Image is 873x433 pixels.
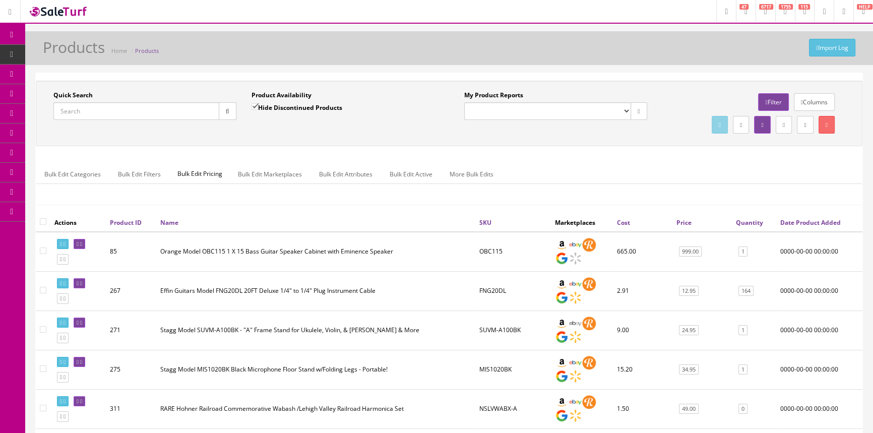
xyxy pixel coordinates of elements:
img: amazon [555,356,569,369]
label: Product Availability [252,91,311,100]
label: Hide Discontinued Products [252,102,342,112]
img: reverb [582,317,596,330]
td: 0000-00-00 00:00:00 [776,350,862,389]
td: SUVM-A100BK [475,311,551,350]
a: 49.00 [679,404,699,414]
img: ebay [569,395,582,409]
a: 34.95 [679,364,699,375]
img: google_shopping [555,252,569,265]
a: Date Product Added [780,218,841,227]
td: 1.50 [613,389,672,428]
a: Bulk Edit Active [382,164,441,184]
a: Cost [617,218,630,227]
a: Import Log [809,39,855,56]
label: My Product Reports [464,91,523,100]
td: NSLVWABX-A [475,389,551,428]
a: Products [135,47,159,54]
a: 24.95 [679,325,699,336]
a: 0 [738,404,747,414]
td: 2.91 [613,271,672,311]
img: google_shopping [555,291,569,304]
a: 1 [738,364,747,375]
img: reverb [582,277,596,291]
img: amazon [555,317,569,330]
td: 85 [106,232,156,272]
td: 311 [106,389,156,428]
span: 47 [739,4,749,10]
td: RARE Hohner Railroad Commemorative Wabash /Lehigh Valley Railroad Harmonica Set [156,389,475,428]
a: Quantity [736,218,763,227]
img: reverb [582,356,596,369]
img: walmart [569,369,582,383]
td: Orange Model OBC115 1 X 15 Bass Guitar Speaker Cabinet with Eminence Speaker [156,232,475,272]
td: 0000-00-00 00:00:00 [776,271,862,311]
h1: Products [43,39,105,55]
td: 15.20 [613,350,672,389]
a: Price [676,218,692,227]
span: 6717 [759,4,773,10]
img: reverb [582,395,596,409]
td: Stagg Model SUVM-A100BK - "A" Frame Stand for Ukulele, Violin, & Mandolin & More [156,311,475,350]
a: Bulk Edit Attributes [311,164,381,184]
a: Home [111,47,127,54]
label: Quick Search [53,91,93,100]
a: 12.95 [679,286,699,296]
td: Effin Guitars Model FNG20DL 20FT Deluxe 1/4" to 1/4" Plug Instrument Cable [156,271,475,311]
td: MIS1020BK [475,350,551,389]
td: 267 [106,271,156,311]
a: 1 [738,246,747,257]
img: google_shopping [555,330,569,344]
td: 0000-00-00 00:00:00 [776,389,862,428]
a: Bulk Edit Categories [36,164,109,184]
span: Bulk Edit Pricing [170,164,230,183]
a: Columns [794,93,835,111]
img: walmart [569,291,582,304]
img: walmart [569,409,582,422]
input: Hide Discontinued Products [252,103,258,110]
img: google_shopping [555,409,569,422]
span: 1755 [779,4,793,10]
img: amazon [555,238,569,252]
td: Stagg Model MIS1020BK Black Microphone Floor Stand w/Folding Legs - Portable! [156,350,475,389]
img: amazon [555,395,569,409]
td: 271 [106,311,156,350]
a: More Bulk Edits [442,164,502,184]
img: google_shopping [555,369,569,383]
td: FNG20DL [475,271,551,311]
span: 115 [798,4,810,10]
img: amazon [555,277,569,291]
a: Product ID [110,218,142,227]
a: Bulk Edit Marketplaces [230,164,310,184]
td: 0000-00-00 00:00:00 [776,232,862,272]
a: Filter [758,93,788,111]
td: 275 [106,350,156,389]
a: SKU [479,218,491,227]
td: 665.00 [613,232,672,272]
img: ebay [569,277,582,291]
a: 1 [738,325,747,336]
th: Actions [50,213,106,231]
a: 999.00 [679,246,702,257]
td: 9.00 [613,311,672,350]
img: walmart [569,330,582,344]
a: 164 [738,286,754,296]
th: Marketplaces [551,213,613,231]
img: SaleTurf [28,5,89,18]
img: ebay [569,356,582,369]
img: ebay [569,317,582,330]
a: Bulk Edit Filters [110,164,169,184]
img: ebay [569,238,582,252]
td: OBC115 [475,232,551,272]
span: HELP [857,4,872,10]
input: Search [53,102,219,120]
img: walmart [569,252,582,265]
a: Name [160,218,178,227]
td: 0000-00-00 00:00:00 [776,311,862,350]
img: reverb [582,238,596,252]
